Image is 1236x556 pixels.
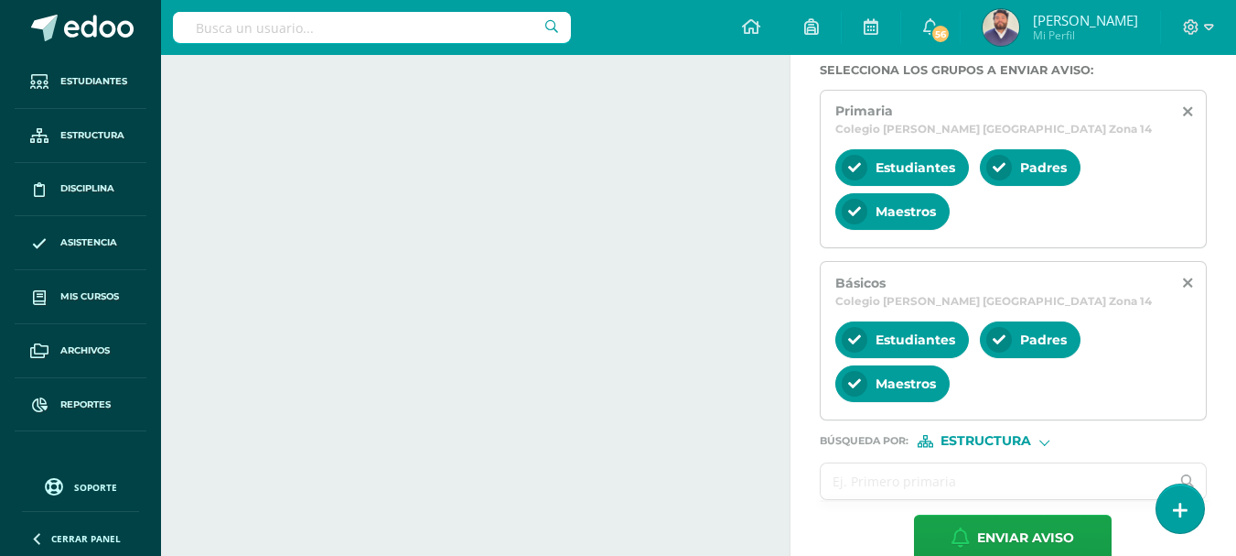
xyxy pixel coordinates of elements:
[15,163,146,217] a: Disciplina
[918,435,1055,448] div: [object Object]
[15,270,146,324] a: Mis cursos
[876,376,936,392] span: Maestros
[1033,11,1138,29] span: [PERSON_NAME]
[60,235,117,250] span: Asistencia
[15,109,146,163] a: Estructura
[60,74,127,89] span: Estudiantes
[60,289,119,304] span: Mis cursos
[835,275,886,291] span: Básicos
[983,9,1019,46] img: 1759cf95f6b189d69a069e26bb5613d3.png
[835,103,893,119] span: Primaria
[22,474,139,498] a: Soporte
[15,55,146,109] a: Estudiantes
[1020,332,1067,348] span: Padres
[60,343,110,358] span: Archivos
[15,378,146,432] a: Reportes
[15,216,146,270] a: Asistencia
[15,324,146,378] a: Archivos
[876,332,955,348] span: Estudiantes
[60,128,124,143] span: Estructura
[940,436,1031,446] span: Estructura
[930,24,951,44] span: 56
[820,63,1207,77] label: Selecciona los grupos a enviar aviso :
[60,398,111,412] span: Reportes
[835,122,1152,136] span: Colegio [PERSON_NAME] [GEOGRAPHIC_DATA] Zona 14
[876,159,955,176] span: Estudiantes
[1033,27,1138,43] span: Mi Perfil
[821,463,1170,499] input: Ej. Primero primaria
[835,294,1152,308] span: Colegio [PERSON_NAME] [GEOGRAPHIC_DATA] Zona 14
[820,436,908,446] span: Búsqueda por :
[51,532,121,545] span: Cerrar panel
[1020,159,1067,176] span: Padres
[876,203,936,220] span: Maestros
[74,481,117,494] span: Soporte
[60,181,114,196] span: Disciplina
[173,12,571,43] input: Busca un usuario...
